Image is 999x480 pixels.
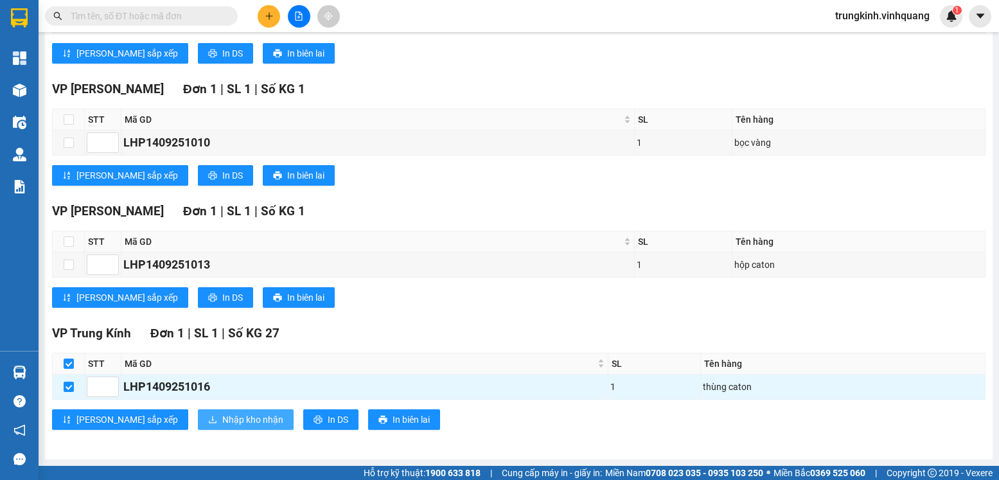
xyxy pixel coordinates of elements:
[975,10,986,22] span: caret-down
[946,10,957,22] img: icon-new-feature
[703,380,983,394] div: thùng caton
[52,287,188,308] button: sort-ascending[PERSON_NAME] sắp xếp
[261,204,305,218] span: Số KG 1
[222,46,243,60] span: In DS
[150,326,184,341] span: Đơn 1
[303,409,358,430] button: printerIn DS
[13,424,26,436] span: notification
[294,12,303,21] span: file-add
[646,468,763,478] strong: 0708 023 035 - 0935 103 250
[502,466,602,480] span: Cung cấp máy in - giấy in:
[62,171,71,181] span: sort-ascending
[222,168,243,182] span: In DS
[13,180,26,193] img: solution-icon
[273,171,282,181] span: printer
[227,204,251,218] span: SL 1
[52,82,164,96] span: VP [PERSON_NAME]
[208,171,217,181] span: printer
[364,466,481,480] span: Hỗ trợ kỹ thuật:
[273,49,282,59] span: printer
[490,466,492,480] span: |
[121,130,635,156] td: LHP1409251010
[635,231,732,253] th: SL
[13,453,26,465] span: message
[208,293,217,303] span: printer
[198,43,253,64] button: printerIn DS
[183,204,217,218] span: Đơn 1
[125,357,595,371] span: Mã GD
[825,8,940,24] span: trungkinh.vinhquang
[263,165,335,186] button: printerIn biên lai
[85,353,121,375] th: STT
[13,51,26,65] img: dashboard-icon
[222,290,243,305] span: In DS
[263,287,335,308] button: printerIn biên lai
[265,12,274,21] span: plus
[425,468,481,478] strong: 1900 633 818
[85,231,121,253] th: STT
[71,9,222,23] input: Tìm tên, số ĐT hoặc mã đơn
[220,82,224,96] span: |
[637,136,730,150] div: 1
[732,109,986,130] th: Tên hàng
[123,134,632,152] div: LHP1409251010
[254,204,258,218] span: |
[314,415,323,425] span: printer
[13,116,26,129] img: warehouse-icon
[734,136,983,150] div: bọc vàng
[287,168,324,182] span: In biên lai
[62,415,71,425] span: sort-ascending
[121,253,635,278] td: LHP1409251013
[254,82,258,96] span: |
[608,353,701,375] th: SL
[13,366,26,379] img: warehouse-icon
[635,109,732,130] th: SL
[228,326,279,341] span: Số KG 27
[13,84,26,97] img: warehouse-icon
[76,413,178,427] span: [PERSON_NAME] sắp xếp
[125,235,621,249] span: Mã GD
[287,46,324,60] span: In biên lai
[121,375,608,400] td: LHP1409251016
[324,12,333,21] span: aim
[52,409,188,430] button: sort-ascending[PERSON_NAME] sắp xếp
[378,415,387,425] span: printer
[605,466,763,480] span: Miền Nam
[288,5,310,28] button: file-add
[222,326,225,341] span: |
[76,168,178,182] span: [PERSON_NAME] sắp xếp
[11,8,28,28] img: logo-vxr
[62,293,71,303] span: sort-ascending
[198,165,253,186] button: printerIn DS
[368,409,440,430] button: printerIn biên lai
[317,5,340,28] button: aim
[125,112,621,127] span: Mã GD
[13,395,26,407] span: question-circle
[52,43,188,64] button: sort-ascending[PERSON_NAME] sắp xếp
[52,165,188,186] button: sort-ascending[PERSON_NAME] sắp xếp
[76,46,178,60] span: [PERSON_NAME] sắp xếp
[13,148,26,161] img: warehouse-icon
[734,258,983,272] div: hộp caton
[955,6,959,15] span: 1
[222,413,283,427] span: Nhập kho nhận
[875,466,877,480] span: |
[953,6,962,15] sup: 1
[220,204,224,218] span: |
[273,293,282,303] span: printer
[188,326,191,341] span: |
[774,466,865,480] span: Miền Bắc
[263,43,335,64] button: printerIn biên lai
[810,468,865,478] strong: 0369 525 060
[183,82,217,96] span: Đơn 1
[53,12,62,21] span: search
[194,326,218,341] span: SL 1
[85,109,121,130] th: STT
[198,287,253,308] button: printerIn DS
[393,413,430,427] span: In biên lai
[701,353,986,375] th: Tên hàng
[208,49,217,59] span: printer
[123,378,606,396] div: LHP1409251016
[928,468,937,477] span: copyright
[610,380,698,394] div: 1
